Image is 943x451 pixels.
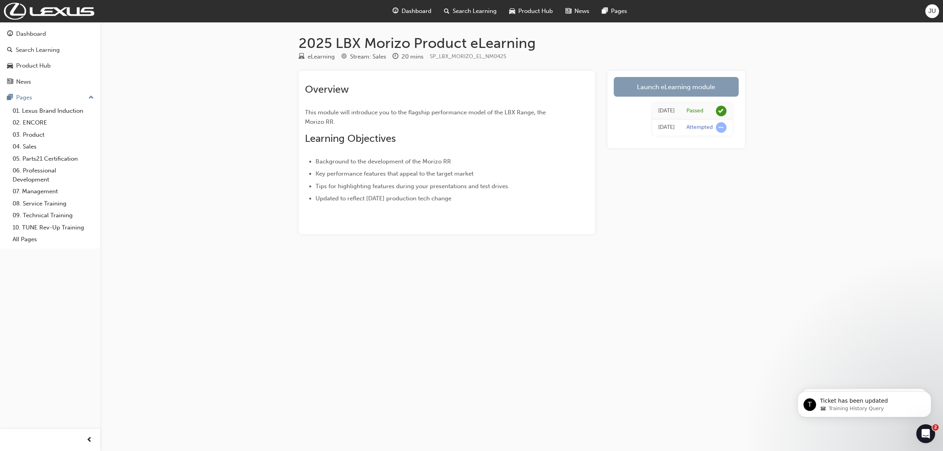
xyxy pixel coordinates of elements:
[565,6,571,16] span: news-icon
[3,90,97,105] button: Pages
[316,170,473,177] span: Key performance features that appeal to the target market
[7,47,13,54] span: search-icon
[658,123,675,132] div: Thu Sep 11 2025 14:51:29 GMT+1000 (Australian Eastern Standard Time)
[3,43,97,57] a: Search Learning
[308,52,335,61] div: eLearning
[4,3,94,20] img: Trak
[658,106,675,115] div: Thu Sep 11 2025 14:55:20 GMT+1000 (Australian Eastern Standard Time)
[438,3,503,19] a: search-iconSearch Learning
[16,61,51,70] div: Product Hub
[453,7,497,16] span: Search Learning
[393,52,424,62] div: Duration
[716,106,727,116] span: learningRecordVerb_PASS-icon
[305,109,547,125] span: This module will introduce you to the flagship performance model of the LBX Range, the Morizo RR.
[602,6,608,16] span: pages-icon
[402,7,431,16] span: Dashboard
[402,52,424,61] div: 20 mins
[9,209,97,222] a: 09. Technical Training
[9,117,97,129] a: 02. ENCORE
[7,31,13,38] span: guage-icon
[16,29,46,38] div: Dashboard
[716,122,727,133] span: learningRecordVerb_ATTEMPT-icon
[686,124,713,131] div: Attempted
[341,52,386,62] div: Stream
[299,53,305,60] span: learningResourceType_ELEARNING-icon
[3,59,97,73] a: Product Hub
[299,52,335,62] div: Type
[925,4,939,18] button: JU
[316,158,451,165] span: Background to the development of the Morizo RR
[386,3,438,19] a: guage-iconDashboard
[316,183,510,190] span: Tips for highlighting features during your presentations and test drives.
[9,165,97,185] a: 06. Professional Development
[786,375,943,430] iframe: Intercom notifications message
[3,27,97,41] a: Dashboard
[7,94,13,101] span: pages-icon
[350,52,386,61] div: Stream: Sales
[7,62,13,70] span: car-icon
[611,7,627,16] span: Pages
[16,46,60,55] div: Search Learning
[9,141,97,153] a: 04. Sales
[299,35,745,52] h1: 2025 LBX Morizo Product eLearning
[503,3,559,19] a: car-iconProduct Hub
[932,424,939,431] span: 2
[86,435,92,445] span: prev-icon
[16,93,32,102] div: Pages
[430,53,506,60] span: Learning resource code
[509,6,515,16] span: car-icon
[9,233,97,246] a: All Pages
[9,222,97,234] a: 10. TUNE Rev-Up Training
[3,25,97,90] button: DashboardSearch LearningProduct HubNews
[16,77,31,86] div: News
[305,83,349,95] span: Overview
[316,195,451,202] span: Updated to reflect [DATE] production tech change
[9,185,97,198] a: 07. Management
[9,105,97,117] a: 01. Lexus Brand Induction
[7,79,13,86] span: news-icon
[393,6,398,16] span: guage-icon
[614,77,739,97] a: Launch eLearning module
[341,53,347,60] span: target-icon
[444,6,449,16] span: search-icon
[9,129,97,141] a: 03. Product
[518,7,553,16] span: Product Hub
[393,53,398,60] span: clock-icon
[305,132,396,145] span: Learning Objectives
[916,424,935,443] iframe: Intercom live chat
[88,93,94,103] span: up-icon
[596,3,633,19] a: pages-iconPages
[686,107,703,115] div: Passed
[3,75,97,89] a: News
[928,7,936,16] span: JU
[574,7,589,16] span: News
[559,3,596,19] a: news-iconNews
[9,153,97,165] a: 05. Parts21 Certification
[9,198,97,210] a: 08. Service Training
